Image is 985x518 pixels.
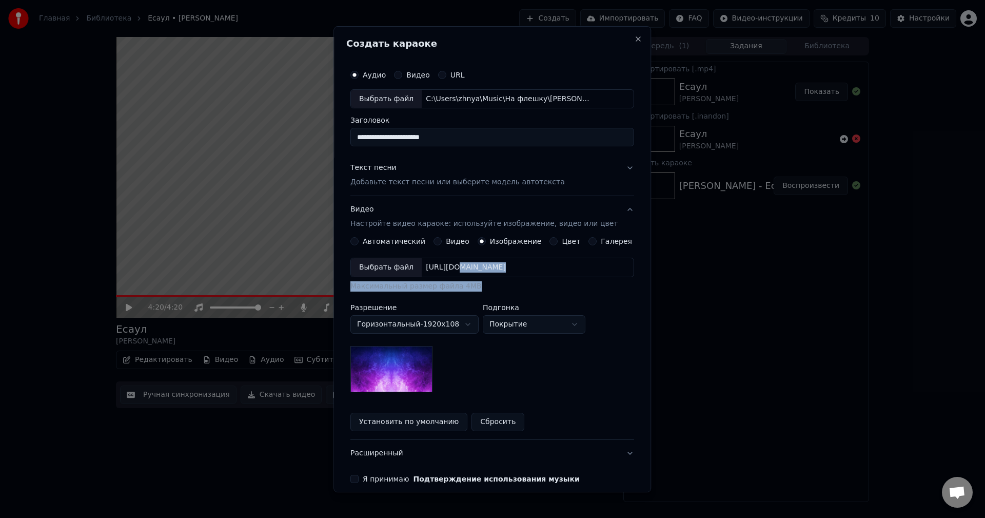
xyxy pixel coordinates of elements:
div: Выбрать файл [351,89,422,108]
label: Галерея [601,238,633,245]
button: Я принимаю [413,475,580,483]
button: ВидеоНастройте видео караоке: используйте изображение, видео или цвет [350,196,634,237]
p: Настройте видео караоке: используйте изображение, видео или цвет [350,219,618,229]
label: Я принимаю [363,475,580,483]
label: URL [450,71,465,78]
button: Сбросить [472,413,525,431]
div: Видео [350,204,618,229]
button: Расширенный [350,440,634,467]
label: Автоматический [363,238,425,245]
div: Максимальный размер файла 4MB [350,281,634,292]
div: C:\Users\zhnya\Music\На флешку\[PERSON_NAME] - Эскадрон.mp3 [422,93,596,104]
label: Видео [446,238,469,245]
div: [URL][DOMAIN_NAME] [422,262,510,273]
label: Аудио [363,71,386,78]
label: Цвет [562,238,581,245]
p: Добавьте текст песни или выберите модель автотекста [350,177,565,187]
h2: Создать караоке [346,39,638,48]
button: Установить по умолчанию [350,413,467,431]
label: Видео [406,71,430,78]
label: Разрешение [350,304,479,311]
div: Текст песни [350,163,397,173]
button: Текст песниДобавьте текст песни или выберите модель автотекста [350,155,634,196]
div: Выбрать файл [351,258,422,277]
label: Подгонка [483,304,585,311]
div: ВидеоНастройте видео караоке: используйте изображение, видео или цвет [350,237,634,439]
label: Заголовок [350,117,634,124]
label: Изображение [490,238,542,245]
